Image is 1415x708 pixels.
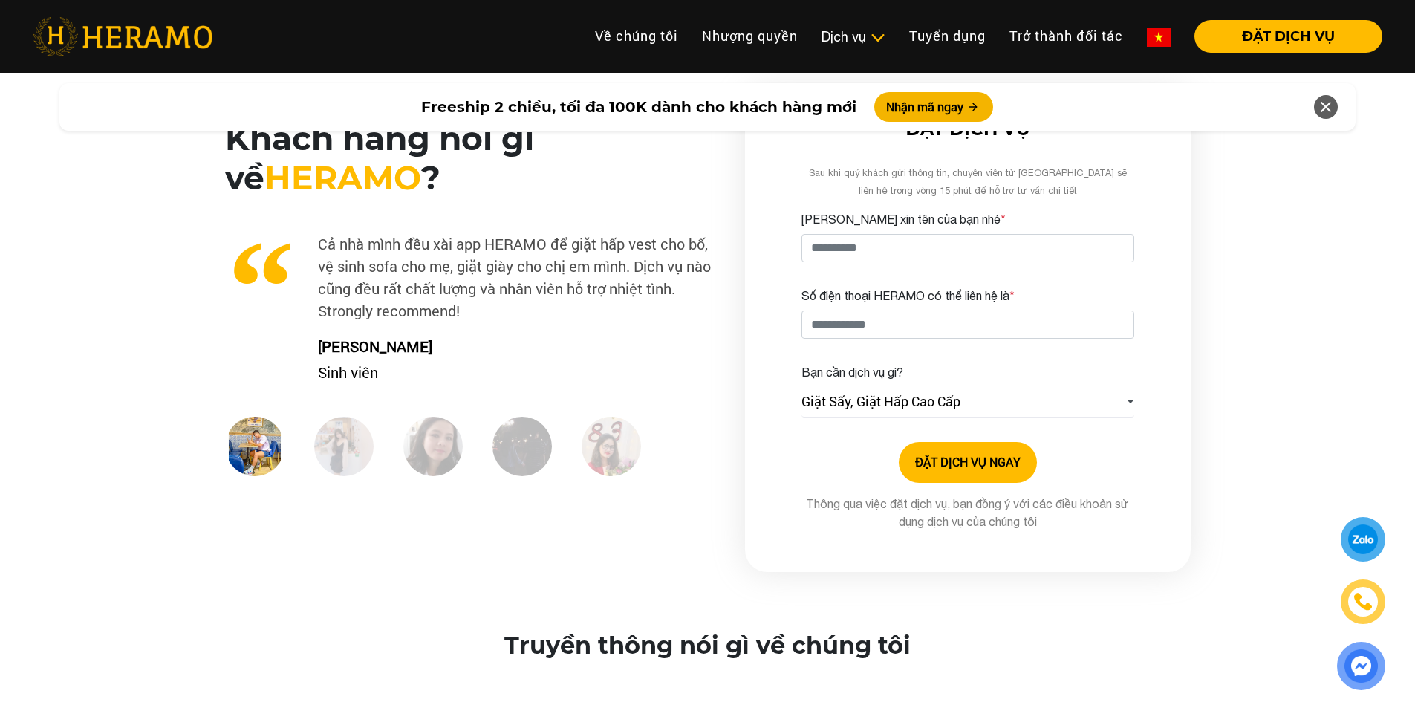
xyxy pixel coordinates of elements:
[307,361,721,383] p: Sinh viên
[225,233,721,322] p: Cả nhà mình đều xài app HERAMO để giặt hấp vest cho bố, vệ sinh sofa cho mẹ, giặt giày cho chị em...
[801,287,1015,305] label: Số điện thoại HERAMO có thể liên hệ là
[264,157,421,198] span: HERAMO
[801,210,1006,228] label: [PERSON_NAME] xin tên của bạn nhé
[30,631,1385,660] h2: Truyền thông nói gì về chúng tôi
[492,417,552,476] img: HP4.jpg
[809,167,1127,196] span: Sau khi quý khách gửi thông tin, chuyên viên từ [GEOGRAPHIC_DATA] sẽ liên hệ trong vòng 15 phút đ...
[307,335,721,357] p: [PERSON_NAME]
[690,20,810,52] a: Nhượng quyền
[1355,594,1372,610] img: phone-icon
[314,417,374,476] img: HP2.jpg
[870,30,885,45] img: subToggleIcon
[33,17,212,56] img: heramo-logo.png
[421,96,856,118] span: Freeship 2 chiều, tối đa 100K dành cho khách hàng mới
[582,417,641,476] img: HP5.jpg
[583,20,690,52] a: Về chúng tôi
[806,497,1129,528] span: Thông qua việc đặt dịch vụ, bạn đồng ý với các điều khoản sử dụng dịch vụ của chúng tôi
[998,20,1135,52] a: Trở thành đối tác
[1343,582,1383,622] a: phone-icon
[225,417,284,476] img: HP1.jpg
[1194,20,1382,53] button: ĐẶT DỊCH VỤ
[225,119,721,198] h2: Khách hàng nói gì về ?
[822,27,885,47] div: Dịch vụ
[1183,30,1382,43] a: ĐẶT DỊCH VỤ
[897,20,998,52] a: Tuyển dụng
[403,417,463,476] img: HP3.jpg
[1147,28,1171,47] img: vn-flag.png
[899,442,1037,483] button: ĐẶT DỊCH VỤ NGAY
[874,92,993,122] button: Nhận mã ngay
[801,392,960,412] span: Giặt Sấy, Giặt Hấp Cao Cấp
[801,363,903,381] label: Bạn cần dịch vụ gì?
